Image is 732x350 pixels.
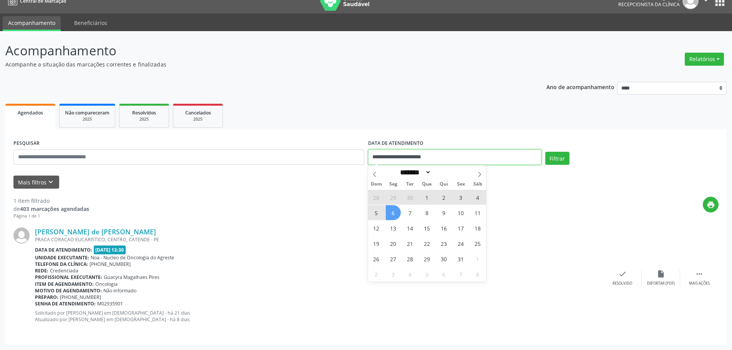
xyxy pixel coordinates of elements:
[453,221,468,236] span: Outubro 17, 2025
[618,1,680,8] span: Recepcionista da clínica
[437,221,451,236] span: Outubro 16, 2025
[103,287,136,294] span: Não informado
[453,205,468,220] span: Outubro 10, 2025
[65,116,110,122] div: 2025
[94,245,126,254] span: [DATE] 13:30
[369,267,384,282] span: Novembro 2, 2025
[13,176,59,189] button: Mais filtroskeyboard_arrow_down
[369,205,384,220] span: Outubro 5, 2025
[420,221,435,236] span: Outubro 15, 2025
[179,116,217,122] div: 2025
[453,190,468,205] span: Outubro 3, 2025
[369,221,384,236] span: Outubro 12, 2025
[470,251,485,266] span: Novembro 1, 2025
[437,205,451,220] span: Outubro 9, 2025
[369,251,384,266] span: Outubro 26, 2025
[69,16,113,30] a: Beneficiários
[453,236,468,251] span: Outubro 24, 2025
[369,190,384,205] span: Setembro 28, 2025
[657,270,665,278] i: insert_drive_file
[470,190,485,205] span: Outubro 4, 2025
[403,190,418,205] span: Setembro 30, 2025
[35,294,58,300] b: Preparo:
[5,41,510,60] p: Acompanhamento
[386,205,401,220] span: Outubro 6, 2025
[50,267,78,274] span: Credenciada
[368,182,385,187] span: Dom
[60,294,101,300] span: [PHONE_NUMBER]
[125,116,163,122] div: 2025
[35,300,96,307] b: Senha de atendimento:
[35,281,94,287] b: Item de agendamento:
[437,190,451,205] span: Outubro 2, 2025
[618,270,627,278] i: check
[386,190,401,205] span: Setembro 29, 2025
[3,16,61,31] a: Acompanhamento
[35,227,156,236] a: [PERSON_NAME] de [PERSON_NAME]
[13,197,89,205] div: 1 item filtrado
[35,274,102,280] b: Profissional executante:
[470,221,485,236] span: Outubro 18, 2025
[403,236,418,251] span: Outubro 21, 2025
[431,168,456,176] input: Year
[13,227,30,244] img: img
[403,221,418,236] span: Outubro 14, 2025
[35,254,89,261] b: Unidade executante:
[13,205,89,213] div: de
[418,182,435,187] span: Qua
[5,60,510,68] p: Acompanhe a situação das marcações correntes e finalizadas
[65,109,110,116] span: Não compareceram
[35,236,603,243] div: PRACA CORACAO EUCARISTICO, CENTRO, CATENDE - PE
[398,168,432,176] select: Month
[402,182,418,187] span: Ter
[612,281,632,286] div: Resolvido
[420,267,435,282] span: Novembro 5, 2025
[132,109,156,116] span: Resolvidos
[185,109,211,116] span: Cancelados
[420,236,435,251] span: Outubro 22, 2025
[20,205,89,212] strong: 403 marcações agendadas
[18,109,43,116] span: Agendados
[403,205,418,220] span: Outubro 7, 2025
[452,182,469,187] span: Sex
[35,247,92,253] b: Data de atendimento:
[368,138,423,149] label: DATA DE ATENDIMENTO
[104,274,159,280] span: Guacyra Magalhaes Pires
[469,182,486,187] span: Sáb
[703,197,719,212] button: print
[420,251,435,266] span: Outubro 29, 2025
[437,236,451,251] span: Outubro 23, 2025
[453,251,468,266] span: Outubro 31, 2025
[35,267,48,274] b: Rede:
[386,267,401,282] span: Novembro 3, 2025
[35,261,88,267] b: Telefone da clínica:
[707,201,715,209] i: print
[91,254,174,261] span: Noa - Nucleo de Oncologia do Agreste
[35,287,102,294] b: Motivo de agendamento:
[647,281,675,286] div: Exportar (PDF)
[420,190,435,205] span: Outubro 1, 2025
[437,251,451,266] span: Outubro 30, 2025
[46,178,55,186] i: keyboard_arrow_down
[97,300,123,307] span: M02935901
[470,236,485,251] span: Outubro 25, 2025
[386,236,401,251] span: Outubro 20, 2025
[420,205,435,220] span: Outubro 8, 2025
[90,261,131,267] span: [PHONE_NUMBER]
[385,182,402,187] span: Seg
[685,53,724,66] button: Relatórios
[386,221,401,236] span: Outubro 13, 2025
[403,267,418,282] span: Novembro 4, 2025
[546,82,614,91] p: Ano de acompanhamento
[689,281,710,286] div: Mais ações
[403,251,418,266] span: Outubro 28, 2025
[369,236,384,251] span: Outubro 19, 2025
[435,182,452,187] span: Qui
[470,267,485,282] span: Novembro 8, 2025
[695,270,704,278] i: 
[13,138,40,149] label: PESQUISAR
[437,267,451,282] span: Novembro 6, 2025
[545,152,569,165] button: Filtrar
[453,267,468,282] span: Novembro 7, 2025
[470,205,485,220] span: Outubro 11, 2025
